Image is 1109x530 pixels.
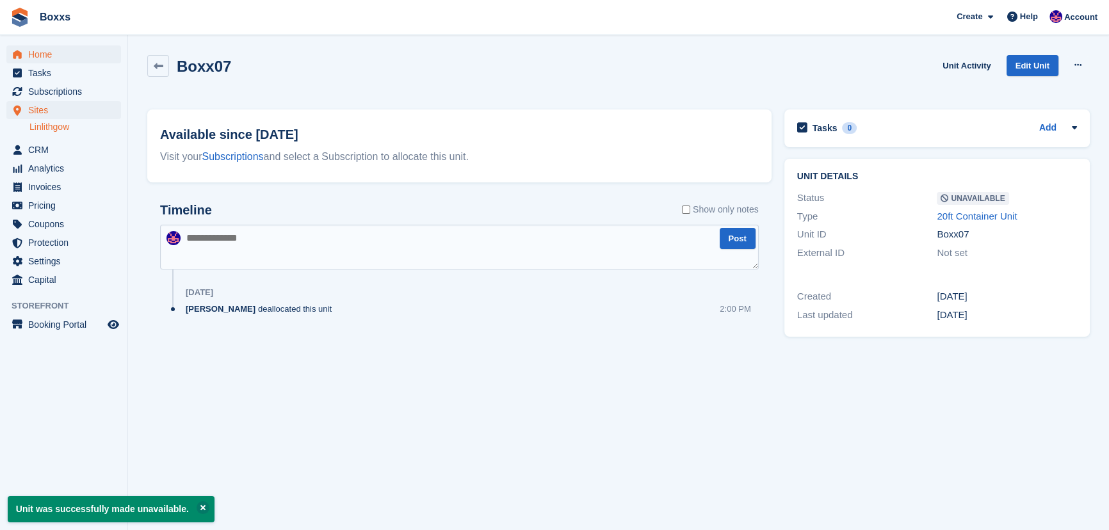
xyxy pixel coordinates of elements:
a: menu [6,252,121,270]
span: Subscriptions [28,83,105,100]
div: deallocated this unit [186,303,338,315]
a: menu [6,83,121,100]
a: menu [6,316,121,333]
span: Home [28,45,105,63]
a: menu [6,64,121,82]
a: menu [6,215,121,233]
img: Jamie Malcolm [1049,10,1062,23]
a: Boxxs [35,6,76,28]
span: Invoices [28,178,105,196]
input: Show only notes [682,203,690,216]
a: Preview store [106,317,121,332]
span: Help [1020,10,1038,23]
img: Jamie Malcolm [166,231,181,245]
span: Settings [28,252,105,270]
div: [DATE] [937,308,1077,323]
span: Account [1064,11,1097,24]
h2: Unit details [797,172,1077,182]
div: Status [797,191,937,205]
span: Tasks [28,64,105,82]
span: Create [957,10,982,23]
div: Created [797,289,937,304]
span: Sites [28,101,105,119]
p: Unit was successfully made unavailable. [8,496,215,522]
span: Capital [28,271,105,289]
a: Add [1039,121,1056,136]
a: menu [6,101,121,119]
a: menu [6,271,121,289]
a: Linlithgow [29,121,121,133]
span: Storefront [12,300,127,312]
label: Show only notes [682,203,759,216]
a: menu [6,45,121,63]
h2: Available since [DATE] [160,125,759,144]
div: 0 [842,122,857,134]
div: External ID [797,246,937,261]
div: Boxx07 [937,227,1077,242]
a: Unit Activity [937,55,996,76]
span: CRM [28,141,105,159]
span: Protection [28,234,105,252]
a: menu [6,141,121,159]
div: Visit your and select a Subscription to allocate this unit. [160,149,759,165]
a: 20ft Container Unit [937,211,1017,221]
h2: Tasks [813,122,838,134]
h2: Boxx07 [177,58,231,75]
span: Analytics [28,159,105,177]
a: menu [6,197,121,214]
span: Coupons [28,215,105,233]
span: Booking Portal [28,316,105,333]
h2: Timeline [160,203,212,218]
a: menu [6,159,121,177]
a: Subscriptions [202,151,264,162]
div: [DATE] [186,287,213,298]
div: Last updated [797,308,937,323]
span: [PERSON_NAME] [186,303,255,315]
a: menu [6,234,121,252]
div: 2:00 PM [720,303,750,315]
button: Post [720,228,756,249]
div: Unit ID [797,227,937,242]
a: Edit Unit [1007,55,1058,76]
span: Unavailable [937,192,1008,205]
div: [DATE] [937,289,1077,304]
div: Type [797,209,937,224]
a: menu [6,178,121,196]
span: Pricing [28,197,105,214]
div: Not set [937,246,1077,261]
img: stora-icon-8386f47178a22dfd0bd8f6a31ec36ba5ce8667c1dd55bd0f319d3a0aa187defe.svg [10,8,29,27]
